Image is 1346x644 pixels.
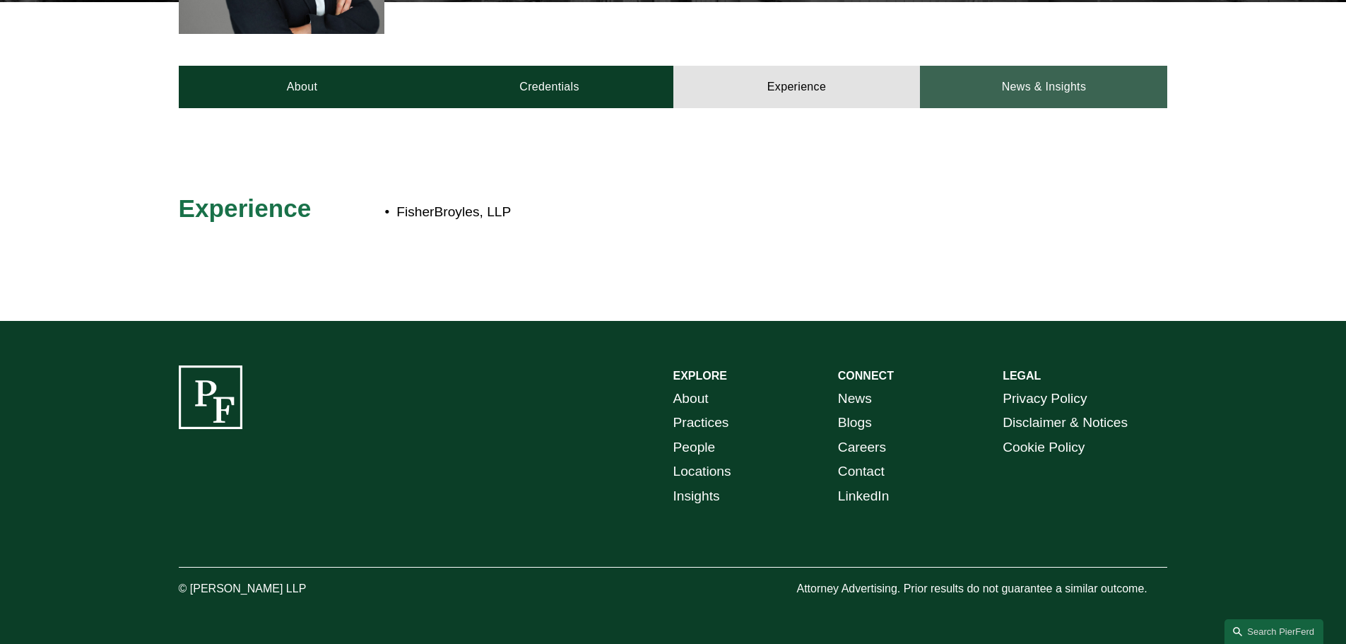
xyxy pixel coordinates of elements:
[179,66,426,108] a: About
[673,435,716,460] a: People
[426,66,673,108] a: Credentials
[838,459,885,484] a: Contact
[838,411,872,435] a: Blogs
[838,484,890,509] a: LinkedIn
[673,484,720,509] a: Insights
[1003,370,1041,382] strong: LEGAL
[673,370,727,382] strong: EXPLORE
[179,194,312,222] span: Experience
[838,387,872,411] a: News
[1224,619,1323,644] a: Search this site
[396,200,1044,225] p: FisherBroyles, LLP
[179,579,385,599] p: © [PERSON_NAME] LLP
[838,435,886,460] a: Careers
[673,66,921,108] a: Experience
[1003,387,1087,411] a: Privacy Policy
[673,387,709,411] a: About
[1003,411,1128,435] a: Disclaimer & Notices
[838,370,894,382] strong: CONNECT
[796,579,1167,599] p: Attorney Advertising. Prior results do not guarantee a similar outcome.
[673,459,731,484] a: Locations
[673,411,729,435] a: Practices
[920,66,1167,108] a: News & Insights
[1003,435,1085,460] a: Cookie Policy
